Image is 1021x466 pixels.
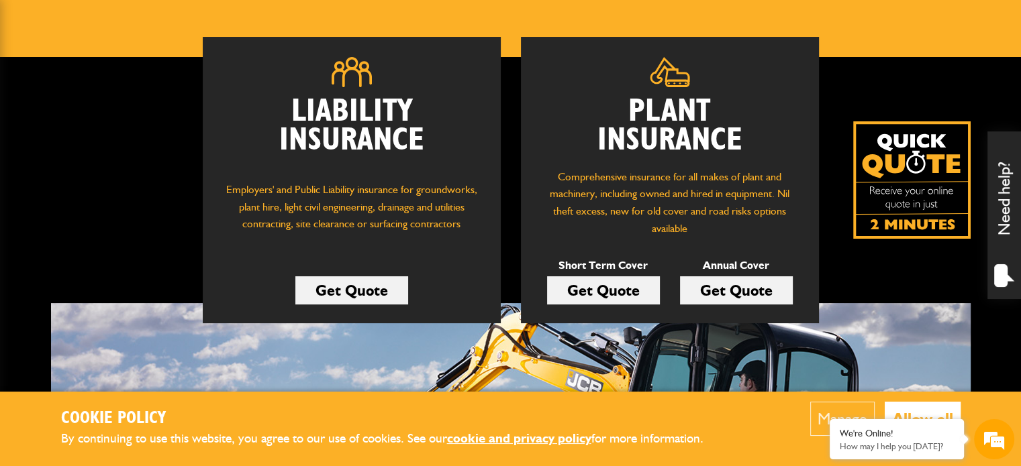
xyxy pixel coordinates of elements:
[223,181,481,245] p: Employers' and Public Liability insurance for groundworks, plant hire, light civil engineering, d...
[987,131,1021,299] div: Need help?
[547,257,660,274] p: Short Term Cover
[17,203,245,233] input: Enter your phone number
[17,243,245,353] textarea: Type your message and hit 'Enter'
[223,97,481,168] h2: Liability Insurance
[447,430,591,446] a: cookie and privacy policy
[17,124,245,154] input: Enter your last name
[23,74,56,93] img: d_20077148190_company_1631870298795_20077148190
[547,276,660,304] a: Get Quote
[295,276,408,304] a: Get Quote
[840,428,954,439] div: We're Online!
[680,257,793,274] p: Annual Cover
[183,365,244,383] em: Start Chat
[61,408,726,429] h2: Cookie Policy
[885,402,961,436] button: Allow all
[220,7,252,39] div: Minimize live chat window
[541,168,799,237] p: Comprehensive insurance for all makes of plant and machinery, including owned and hired in equipm...
[70,75,226,93] div: Chat with us now
[17,164,245,193] input: Enter your email address
[853,121,971,239] a: Get your insurance quote isn just 2-minutes
[853,121,971,239] img: Quick Quote
[541,97,799,155] h2: Plant Insurance
[680,276,793,304] a: Get Quote
[840,441,954,451] p: How may I help you today?
[61,428,726,449] p: By continuing to use this website, you agree to our use of cookies. See our for more information.
[810,402,875,436] button: Manage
